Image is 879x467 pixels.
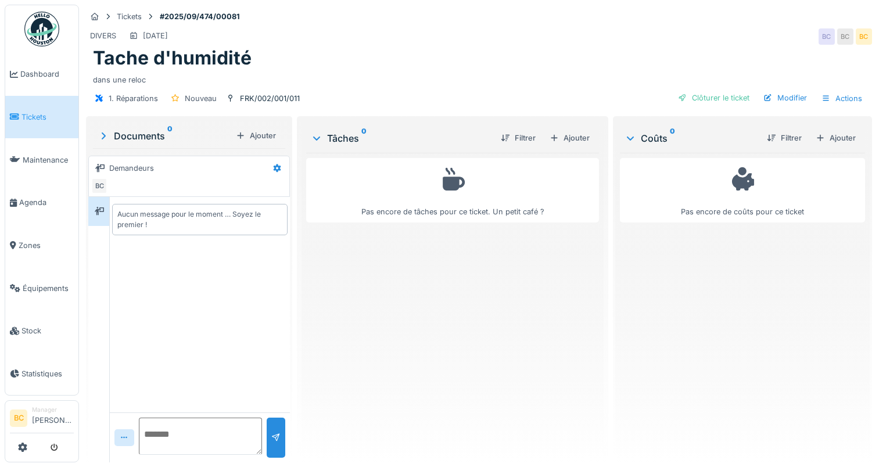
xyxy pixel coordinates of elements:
div: Filtrer [496,130,540,146]
div: Filtrer [762,130,806,146]
sup: 0 [167,129,173,143]
a: Équipements [5,267,78,310]
div: Modifier [759,90,812,106]
div: Manager [32,405,74,414]
strong: #2025/09/474/00081 [155,11,245,22]
div: Clôturer le ticket [673,90,754,106]
span: Équipements [23,283,74,294]
div: Coûts [625,131,758,145]
div: Ajouter [231,128,281,143]
div: FRK/002/001/011 [240,93,300,104]
div: BC [837,28,853,45]
span: Stock [21,325,74,336]
div: Pas encore de coûts pour ce ticket [627,163,858,217]
span: Zones [19,240,74,251]
sup: 0 [670,131,675,145]
div: Nouveau [185,93,217,104]
a: Tickets [5,96,78,139]
div: Documents [98,129,231,143]
span: Agenda [19,197,74,208]
span: Dashboard [20,69,74,80]
div: Ajouter [545,130,594,146]
div: dans une reloc [93,70,865,85]
a: BC Manager[PERSON_NAME] [10,405,74,433]
sup: 0 [361,131,367,145]
li: [PERSON_NAME] [32,405,74,430]
a: Agenda [5,181,78,224]
a: Statistiques [5,353,78,396]
div: Pas encore de tâches pour ce ticket. Un petit café ? [314,163,591,217]
h1: Tache d'humidité [93,47,252,69]
a: Zones [5,224,78,267]
a: Dashboard [5,53,78,96]
div: Actions [816,90,867,107]
div: [DATE] [143,30,168,41]
div: Tickets [117,11,142,22]
div: Demandeurs [109,163,154,174]
div: BC [856,28,872,45]
span: Maintenance [23,155,74,166]
span: Tickets [21,112,74,123]
img: Badge_color-CXgf-gQk.svg [24,12,59,46]
div: 1. Réparations [109,93,158,104]
div: Aucun message pour le moment … Soyez le premier ! [117,209,282,230]
div: DIVERS [90,30,116,41]
a: Stock [5,310,78,353]
li: BC [10,409,27,427]
span: Statistiques [21,368,74,379]
a: Maintenance [5,138,78,181]
div: BC [819,28,835,45]
div: Tâches [311,131,491,145]
div: BC [91,178,107,194]
div: Ajouter [811,130,860,146]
